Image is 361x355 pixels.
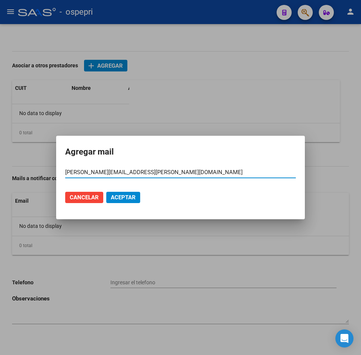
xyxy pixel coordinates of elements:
span: Cancelar [70,194,99,201]
div: Open Intercom Messenger [335,329,353,347]
button: Cancelar [65,192,103,203]
button: Aceptar [106,192,140,203]
span: Aceptar [111,194,136,201]
h2: Agregar mail [65,145,296,159]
